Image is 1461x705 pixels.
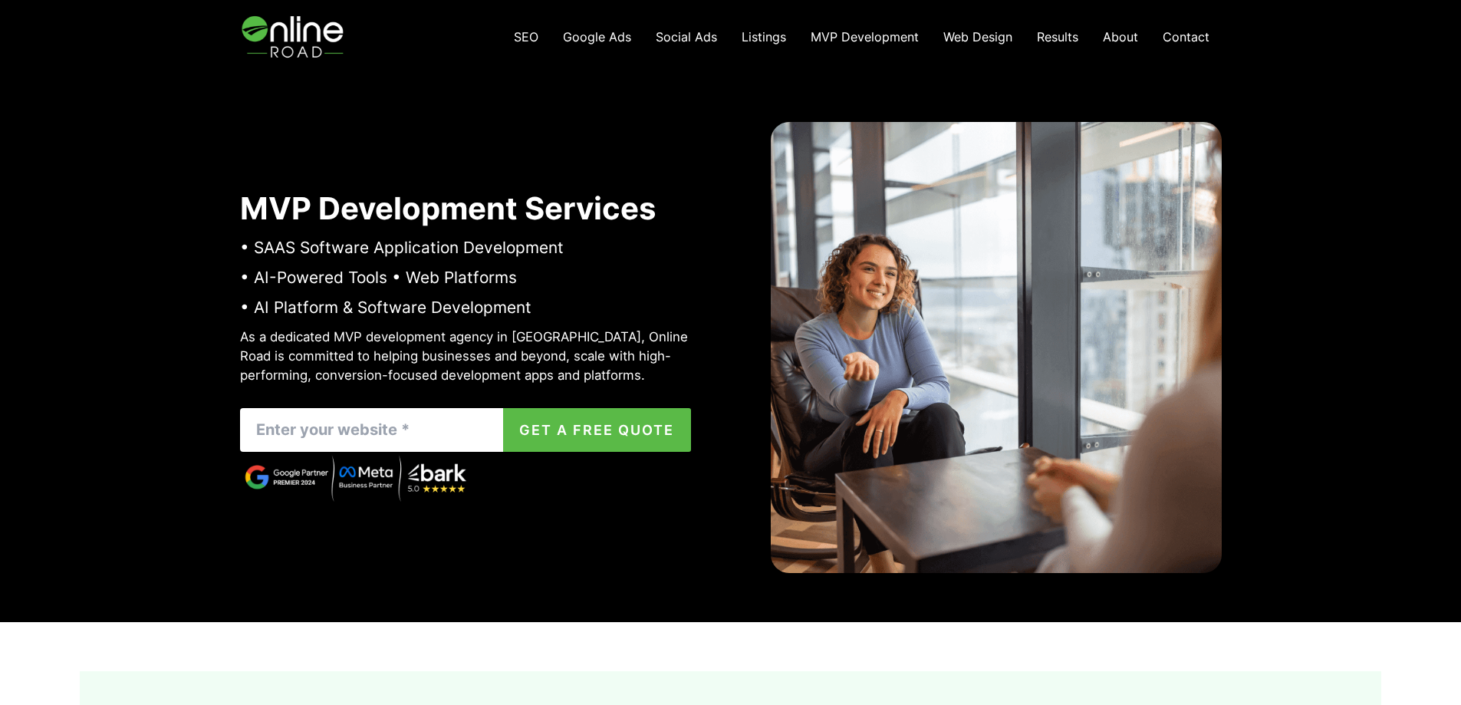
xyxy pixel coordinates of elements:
span: Results [1037,29,1078,44]
nav: Navigation [502,21,1222,52]
a: Listings [729,21,798,52]
span: Contact [1163,29,1209,44]
form: Contact form [240,408,691,452]
p: As a dedicated MVP development agency in [GEOGRAPHIC_DATA], Online Road is committed to helping b... [240,328,691,386]
span: Social Ads [656,29,717,44]
a: Results [1025,21,1091,52]
button: GET A FREE QUOTE [503,408,691,452]
span: Listings [742,29,786,44]
p: • SAAS Software Application Development [240,227,691,257]
span: Google Ads [563,29,631,44]
a: Web Design [931,21,1025,52]
a: About [1091,21,1150,52]
span: MVP Development [811,29,919,44]
a: Social Ads [643,21,729,52]
span: SEO [514,29,538,44]
a: Contact [1150,21,1222,52]
a: SEO [502,21,551,52]
span: About [1103,29,1138,44]
strong: MVP Development Services [240,189,656,227]
p: • AI Platform & Software Development [240,287,691,317]
a: Google Ads [551,21,643,52]
a: MVP Development [798,21,931,52]
input: Enter your website * [240,408,503,452]
p: • AI-Powered Tools • Web Platforms [240,257,691,287]
span: Web Design [943,29,1012,44]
